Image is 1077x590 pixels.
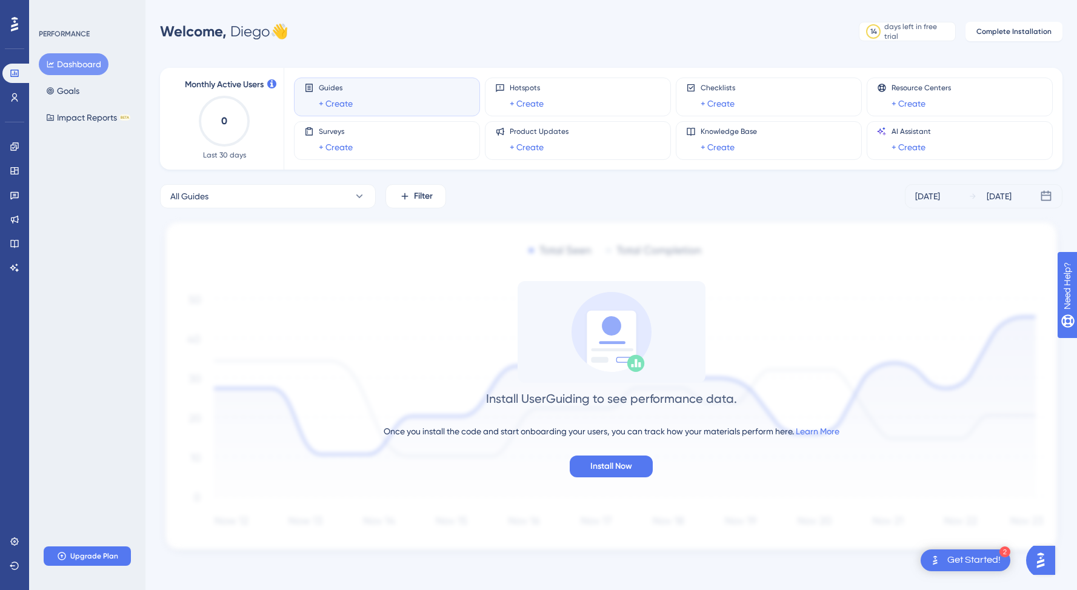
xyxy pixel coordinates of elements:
text: 0 [221,115,227,127]
div: Install UserGuiding to see performance data. [486,390,737,407]
span: Knowledge Base [701,127,757,136]
a: + Create [892,96,925,111]
span: Checklists [701,83,735,93]
a: + Create [319,96,353,111]
div: BETA [119,114,130,121]
button: Filter [385,184,446,208]
button: Complete Installation [965,22,1062,41]
div: Open Get Started! checklist, remaining modules: 2 [921,549,1010,571]
a: + Create [319,140,353,154]
span: All Guides [170,189,208,204]
a: + Create [510,140,544,154]
span: AI Assistant [892,127,931,136]
button: Goals [39,80,87,102]
button: Impact ReportsBETA [39,107,138,128]
img: launcher-image-alternative-text [928,553,942,568]
a: + Create [892,140,925,154]
a: Learn More [796,426,839,436]
span: Complete Installation [976,27,1052,36]
span: Surveys [319,127,353,136]
button: Dashboard [39,53,108,75]
span: Welcome, [160,22,227,40]
button: Upgrade Plan [44,546,131,566]
div: Get Started! [947,554,1001,567]
span: Last 30 days [203,150,246,160]
span: Hotspots [510,83,544,93]
span: Monthly Active Users [185,78,264,92]
span: Resource Centers [892,83,951,93]
div: 2 [999,546,1010,557]
button: Install Now [570,456,653,477]
button: All Guides [160,184,376,208]
span: Filter [414,189,433,204]
img: 1ec67ef948eb2d50f6bf237e9abc4f97.svg [160,218,1062,557]
iframe: UserGuiding AI Assistant Launcher [1026,542,1062,578]
a: + Create [701,96,735,111]
span: Product Updates [510,127,569,136]
div: Once you install the code and start onboarding your users, you can track how your materials perfo... [384,424,839,439]
div: PERFORMANCE [39,29,90,39]
span: Install Now [590,459,632,474]
div: days left in free trial [884,22,952,41]
a: + Create [510,96,544,111]
span: Upgrade Plan [70,551,118,561]
div: [DATE] [987,189,1012,204]
div: [DATE] [915,189,940,204]
div: 14 [870,27,877,36]
a: + Create [701,140,735,154]
span: Guides [319,83,353,93]
div: Diego 👋 [160,22,288,41]
span: Need Help? [28,3,76,18]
